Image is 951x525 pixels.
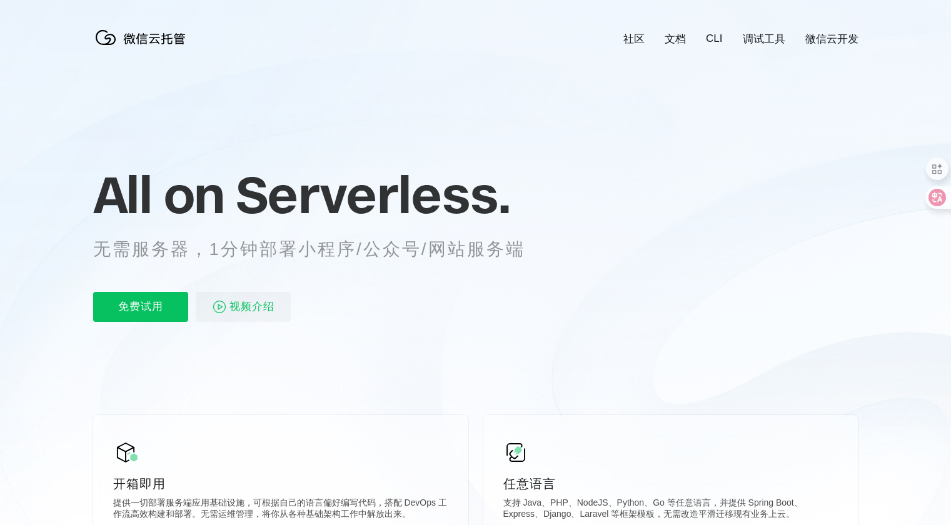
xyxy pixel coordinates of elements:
a: 社区 [623,32,645,46]
img: 微信云托管 [93,25,193,50]
p: 免费试用 [93,292,188,322]
p: 支持 Java、PHP、NodeJS、Python、Go 等任意语言，并提供 Spring Boot、Express、Django、Laravel 等框架模板，无需改造平滑迁移现有业务上云。 [503,497,838,522]
a: 调试工具 [743,32,785,46]
a: 微信云开发 [805,32,858,46]
p: 开箱即用 [113,475,448,492]
span: Serverless. [236,163,510,226]
span: 视频介绍 [229,292,274,322]
p: 提供一切部署服务端应用基础设施，可根据自己的语言偏好编写代码，搭配 DevOps 工作流高效构建和部署。无需运维管理，将你从各种基础架构工作中解放出来。 [113,497,448,522]
p: 任意语言 [503,475,838,492]
a: 微信云托管 [93,41,193,52]
img: video_play.svg [212,299,227,314]
span: All on [93,163,224,226]
p: 无需服务器，1分钟部署小程序/公众号/网站服务端 [93,237,548,262]
a: 文档 [665,32,686,46]
a: CLI [706,32,722,45]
